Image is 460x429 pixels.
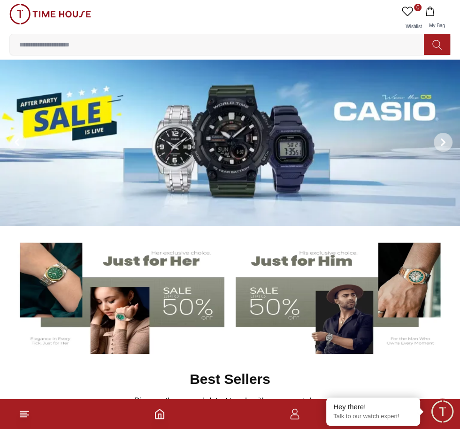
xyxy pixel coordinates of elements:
span: Wishlist [402,24,425,29]
span: 0 [414,4,422,11]
span: My Bag [425,23,449,28]
div: Hey there! [333,402,413,412]
div: Chat Widget [429,398,455,424]
img: Men's Watches Banner [236,236,449,354]
a: Home [154,408,165,420]
img: ... [9,4,91,24]
button: My Bag [423,4,451,34]
p: Discover the season’s latest trends with our newest drops [134,395,326,406]
a: 0Wishlist [400,4,423,34]
p: Talk to our watch expert! [333,413,413,421]
img: Women's Watches Banner [11,236,224,354]
h2: Best Sellers [190,371,270,388]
